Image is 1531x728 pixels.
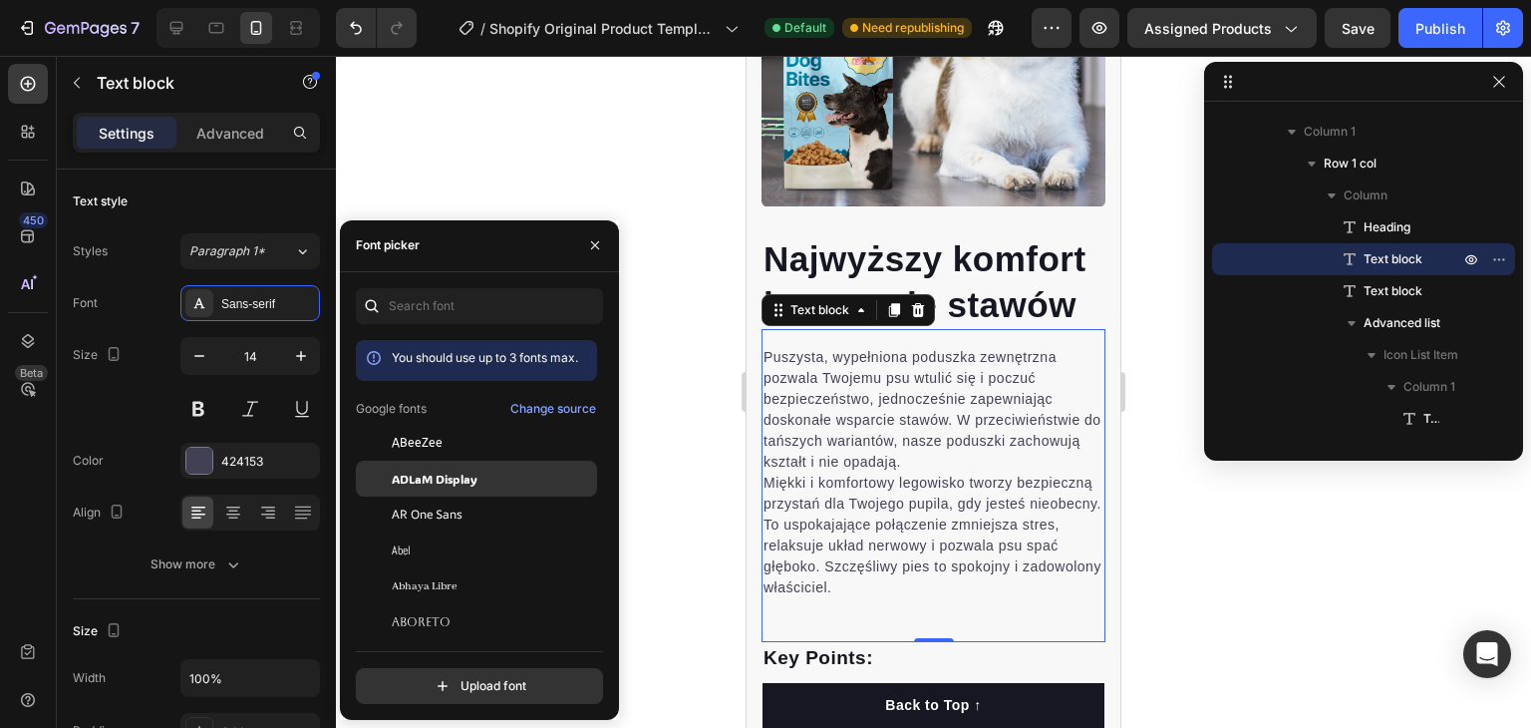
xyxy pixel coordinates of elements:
span: Heading [1364,217,1410,237]
button: 7 [8,8,149,48]
div: Width [73,669,106,687]
div: Color [73,452,104,470]
div: Open Intercom Messenger [1463,630,1511,678]
iframe: Design area [747,56,1120,728]
button: Show more [73,546,320,582]
span: Column [1344,185,1387,205]
div: 424153 [221,453,315,471]
div: Beta [15,365,48,381]
button: Upload font [356,668,603,704]
p: Google fonts [356,400,427,418]
span: Aboreto [392,613,451,631]
p: Text block [97,71,266,95]
input: Search font [356,288,603,324]
p: 7 [131,16,140,40]
div: Font picker [356,236,420,254]
div: Align [73,500,129,527]
span: Text block [1423,409,1439,429]
span: Row 1 col [1324,154,1377,174]
span: / [480,18,485,39]
button: Publish [1398,8,1482,48]
div: Font [73,294,98,312]
span: ADLaM Display [392,470,477,488]
span: Column 1 [1304,122,1356,142]
div: Publish [1415,18,1465,39]
div: Styles [73,242,108,260]
div: Sans-serif [221,295,315,313]
span: Advanced list [1364,313,1440,333]
div: Size [73,342,126,369]
span: AR One Sans [392,506,462,524]
span: Abel [392,542,411,559]
div: Text style [73,192,128,210]
span: Text block [1364,249,1422,269]
p: Advanced [196,123,264,144]
div: Size [73,618,126,645]
span: Default [784,19,826,37]
span: Need republishing [862,19,964,37]
span: Save [1342,20,1375,37]
span: You should use up to 3 fonts max. [392,350,578,365]
span: Shopify Original Product Template [489,18,717,39]
div: Show more [151,554,243,574]
span: Assigned Products [1144,18,1272,39]
div: Change source [510,400,596,418]
button: Assigned Products [1127,8,1317,48]
span: Icon List Item [1383,345,1458,365]
button: Change source [509,397,597,421]
p: Settings [99,123,154,144]
span: Column 1 [1403,377,1455,397]
button: Paragraph 1* [180,233,320,269]
button: Save [1325,8,1390,48]
span: Paragraph 1* [189,242,265,260]
span: Abhaya Libre [392,577,457,595]
input: Auto [181,660,319,696]
div: 450 [19,212,48,228]
span: Text block [1364,281,1422,301]
div: Upload font [433,676,526,696]
span: ABeeZee [392,434,443,452]
div: Undo/Redo [336,8,417,48]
